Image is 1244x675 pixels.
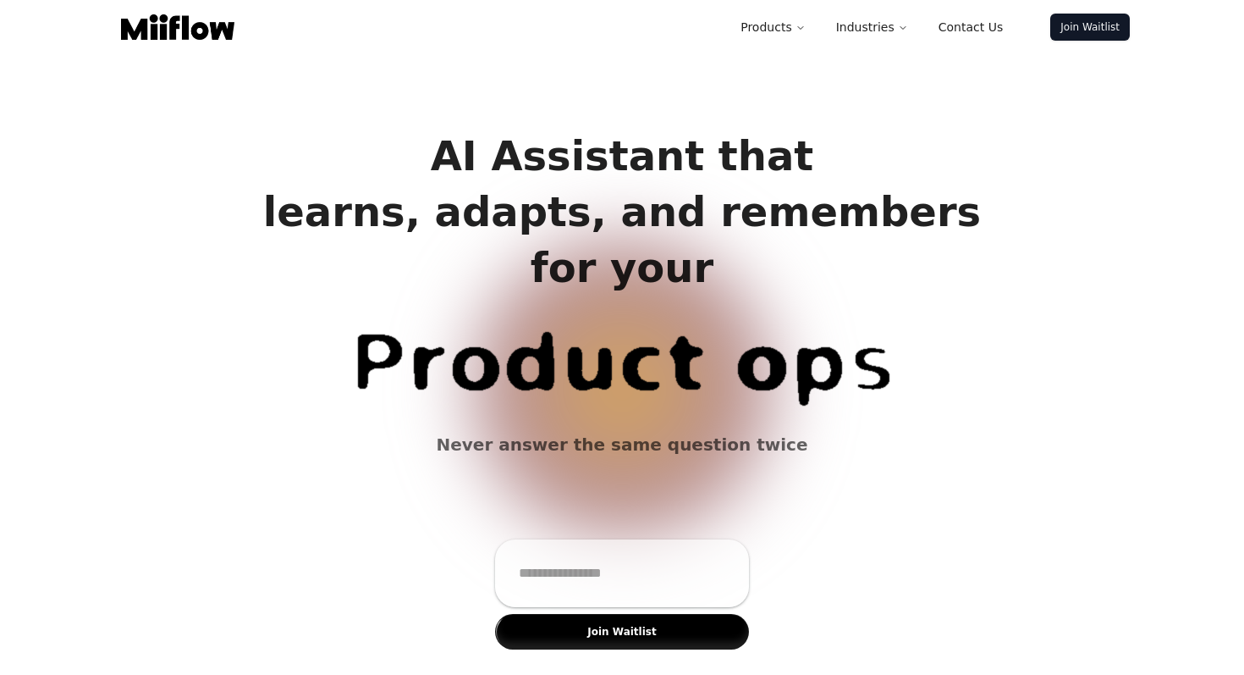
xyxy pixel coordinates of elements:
a: Join Waitlist [1050,14,1130,41]
span: Customer service [241,323,1003,485]
a: Logo [114,14,241,40]
button: Join Waitlist [495,614,749,650]
a: Contact Us [925,10,1016,44]
h1: AI Assistant that learns, adapts, and remembers for your [250,128,994,296]
nav: Main [727,10,1016,44]
button: Products [727,10,818,44]
img: Logo [121,14,234,40]
button: Industries [823,10,922,44]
